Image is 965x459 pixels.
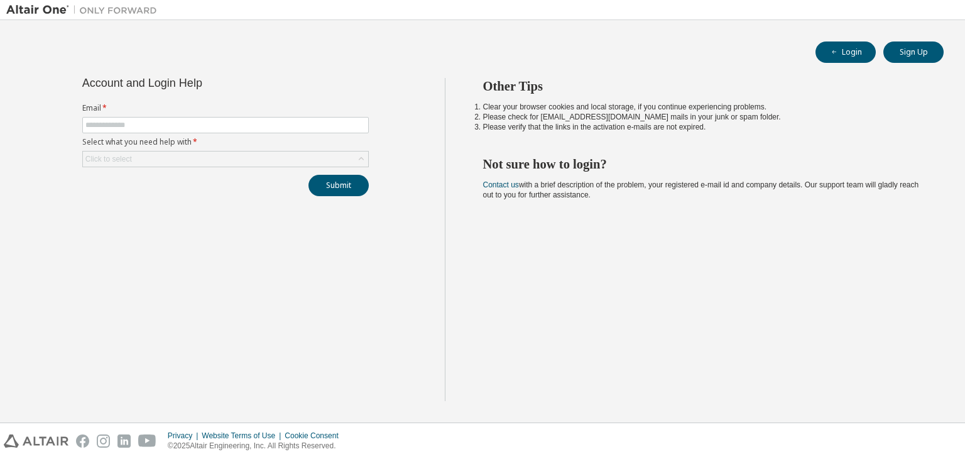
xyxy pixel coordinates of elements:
img: linkedin.svg [117,434,131,448]
img: altair_logo.svg [4,434,68,448]
img: youtube.svg [138,434,156,448]
div: Website Terms of Use [202,431,285,441]
a: Contact us [483,180,519,189]
div: Click to select [83,152,368,167]
div: Click to select [85,154,132,164]
p: © 2025 Altair Engineering, Inc. All Rights Reserved. [168,441,346,451]
div: Account and Login Help [82,78,312,88]
div: Privacy [168,431,202,441]
img: instagram.svg [97,434,110,448]
label: Select what you need help with [82,137,369,147]
button: Submit [308,175,369,196]
li: Please verify that the links in the activation e-mails are not expired. [483,122,922,132]
label: Email [82,103,369,113]
button: Sign Up [883,41,944,63]
span: with a brief description of the problem, your registered e-mail id and company details. Our suppo... [483,180,919,199]
img: Altair One [6,4,163,16]
li: Please check for [EMAIL_ADDRESS][DOMAIN_NAME] mails in your junk or spam folder. [483,112,922,122]
img: facebook.svg [76,434,89,448]
h2: Not sure how to login? [483,156,922,172]
li: Clear your browser cookies and local storage, if you continue experiencing problems. [483,102,922,112]
h2: Other Tips [483,78,922,94]
div: Cookie Consent [285,431,346,441]
button: Login [815,41,876,63]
